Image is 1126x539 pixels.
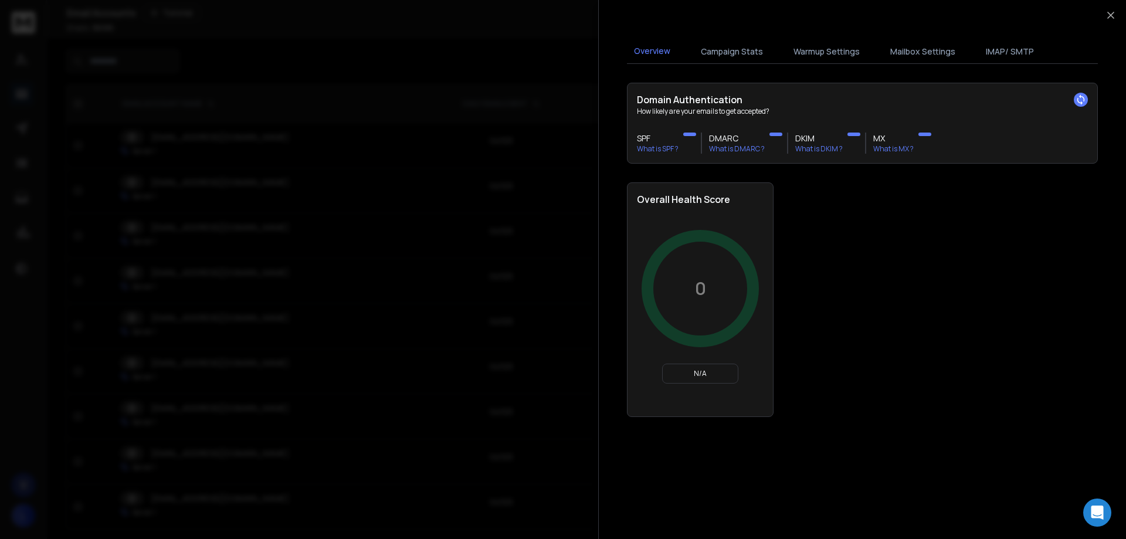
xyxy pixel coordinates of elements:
[883,39,962,65] button: Mailbox Settings
[637,144,679,154] p: What is SPF ?
[786,39,867,65] button: Warmup Settings
[627,38,677,65] button: Overview
[873,144,914,154] p: What is MX ?
[979,39,1041,65] button: IMAP/ SMTP
[1083,499,1111,527] div: Open Intercom Messenger
[709,144,765,154] p: What is DMARC ?
[873,133,914,144] h3: MX
[694,39,770,65] button: Campaign Stats
[637,107,1088,116] p: How likely are your emails to get accepted?
[667,369,733,378] p: N/A
[637,192,764,206] h2: Overall Health Score
[795,133,843,144] h3: DKIM
[637,133,679,144] h3: SPF
[709,133,765,144] h3: DMARC
[795,144,843,154] p: What is DKIM ?
[695,278,706,299] p: 0
[637,93,1088,107] h2: Domain Authentication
